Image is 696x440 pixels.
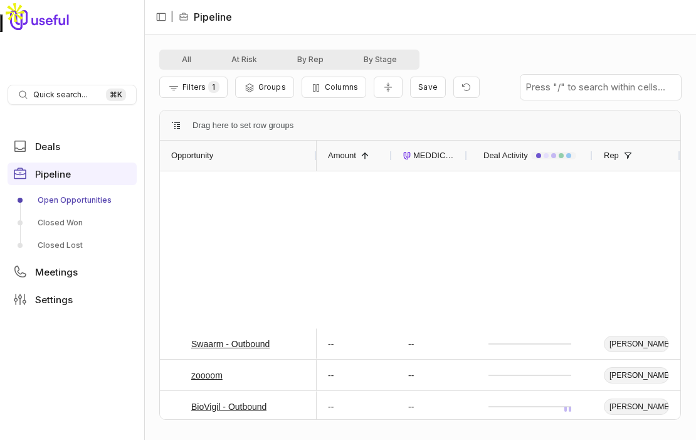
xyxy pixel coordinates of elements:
[191,336,270,351] a: Swaarm - Outbound
[410,77,446,98] button: Create a new saved view
[403,141,456,171] div: MEDDICC Score
[258,82,286,92] span: Groups
[8,213,137,233] a: Closed Won
[344,52,417,67] button: By Stage
[192,118,293,133] span: Drag here to set row groups
[325,82,358,92] span: Columns
[328,368,334,383] div: --
[35,267,78,277] span: Meetings
[171,148,213,163] span: Opportunity
[35,295,73,304] span: Settings
[35,169,71,179] span: Pipeline
[191,399,266,414] a: BioVigil - Outbound
[235,77,294,98] button: Group Pipeline
[604,399,669,415] span: [PERSON_NAME]
[182,82,206,92] span: Filters
[408,399,414,414] div: --
[8,288,137,311] a: Settings
[413,148,456,163] span: MEDDICC Score
[604,148,619,163] span: Rep
[8,135,137,158] a: Deals
[418,82,438,92] span: Save
[106,89,126,101] kbd: ⌘ K
[8,190,137,255] div: Pipeline submenu
[408,368,414,383] div: --
[191,368,223,383] a: zoooom
[277,52,344,67] button: By Rep
[192,118,293,133] div: Row Groups
[302,77,366,98] button: Columns
[604,336,669,352] span: [PERSON_NAME]
[8,235,137,255] a: Closed Lost
[604,367,669,384] span: [PERSON_NAME]
[520,75,681,100] input: Press "/" to search within cells...
[374,77,403,99] button: Collapse all rows
[8,260,137,283] a: Meetings
[35,142,60,151] span: Deals
[8,163,137,185] a: Pipeline
[328,336,334,351] div: --
[328,399,334,414] div: --
[453,77,480,99] button: Reset view
[211,52,277,67] button: At Risk
[483,148,528,163] span: Deal Activity
[162,52,211,67] button: All
[208,81,219,93] span: 1
[8,190,137,210] a: Open Opportunities
[408,336,414,351] div: --
[328,148,356,163] span: Amount
[33,90,87,100] span: Quick search...
[159,77,228,98] button: Filter Pipeline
